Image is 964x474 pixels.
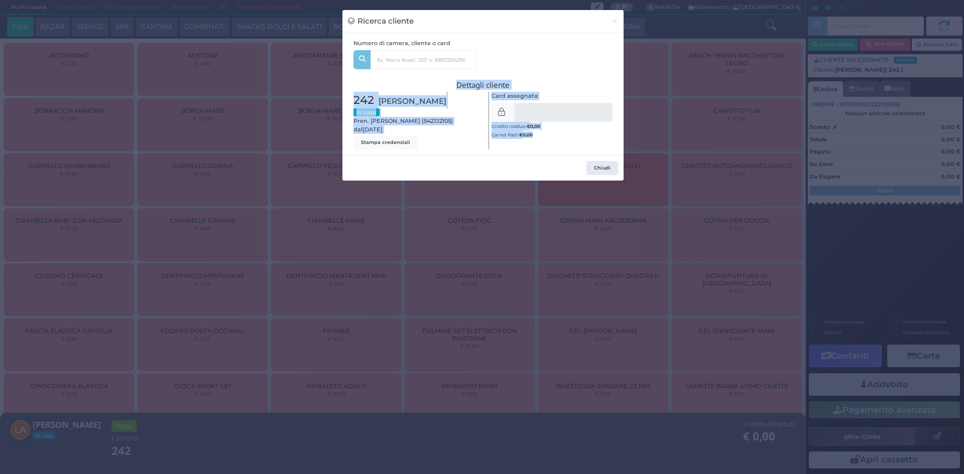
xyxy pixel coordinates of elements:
[492,132,533,137] small: Carnet Pasti:
[348,92,483,149] div: Pren. [PERSON_NAME] (542JJ2105) dal
[527,123,540,129] b: €
[523,131,533,138] span: 0,00
[530,123,540,129] span: 0,00
[492,123,540,129] small: Credito residuo:
[353,135,418,149] button: Stampa credenziali
[353,81,613,89] h3: Dettagli cliente
[353,39,450,48] label: Numero di camera, cliente o card
[379,95,446,107] span: [PERSON_NAME]
[353,92,374,109] span: 242
[612,16,618,27] span: ×
[353,108,380,116] small: In casa
[363,125,383,134] span: [DATE]
[371,50,476,69] input: Es. 'Mario Rossi', '220' o '108123234234'
[492,92,539,100] label: Card assegnata:
[348,16,414,27] h3: Ricerca cliente
[519,132,533,137] b: €
[606,10,624,33] button: Chiudi
[586,161,618,175] button: Chiudi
